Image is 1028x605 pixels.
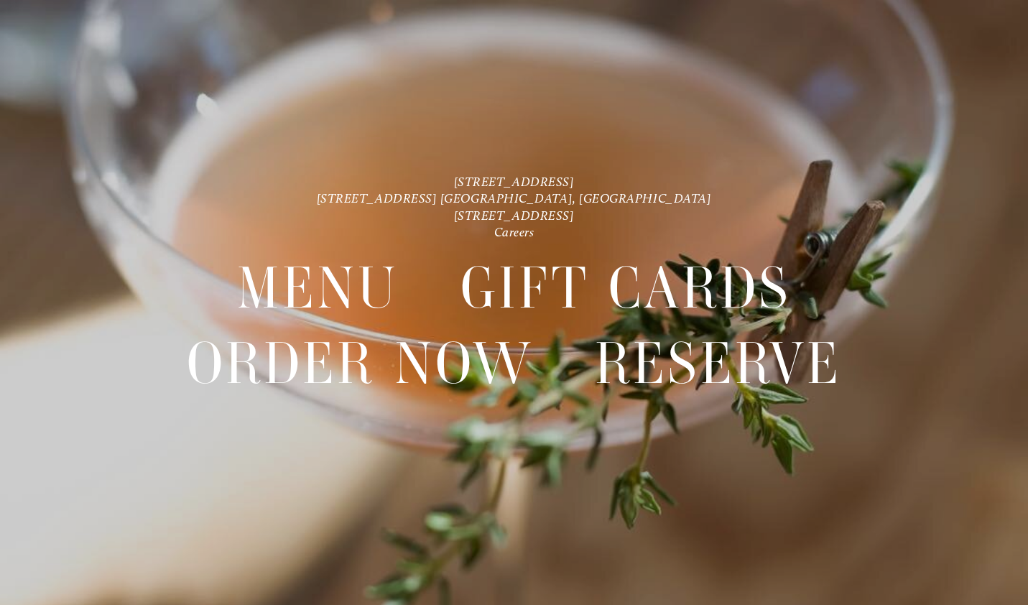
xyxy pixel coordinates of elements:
[237,251,399,325] span: Menu
[460,251,791,325] span: Gift Cards
[187,326,533,401] span: Order Now
[595,326,841,401] span: Reserve
[237,251,399,325] a: Menu
[595,326,841,400] a: Reserve
[317,190,712,205] a: [STREET_ADDRESS] [GEOGRAPHIC_DATA], [GEOGRAPHIC_DATA]
[494,224,534,239] a: Careers
[454,208,575,223] a: [STREET_ADDRESS]
[187,326,533,400] a: Order Now
[460,251,791,325] a: Gift Cards
[454,174,575,189] a: [STREET_ADDRESS]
